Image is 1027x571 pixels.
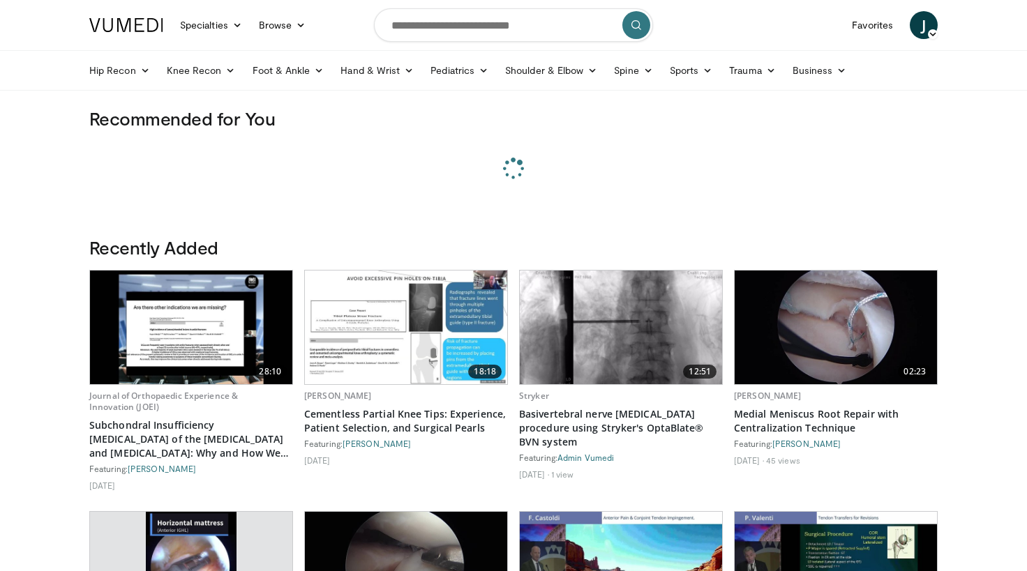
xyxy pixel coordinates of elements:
[89,418,293,460] a: Subchondral Insufficiency [MEDICAL_DATA] of the [MEDICAL_DATA] and [MEDICAL_DATA]: Why and How We...
[721,56,784,84] a: Trauma
[519,452,723,463] div: Featuring:
[766,455,800,466] li: 45 views
[304,455,331,466] li: [DATE]
[304,390,372,402] a: [PERSON_NAME]
[468,365,502,379] span: 18:18
[90,271,292,384] img: 0d11209b-9163-4cf9-9c37-c045ad2ce7a1.620x360_q85_upscale.jpg
[520,271,722,384] a: 12:51
[497,56,606,84] a: Shoulder & Elbow
[332,56,422,84] a: Hand & Wrist
[784,56,855,84] a: Business
[304,438,508,449] div: Featuring:
[89,107,938,130] h3: Recommended for You
[305,271,507,384] a: 18:18
[910,11,938,39] a: J
[606,56,661,84] a: Spine
[519,407,723,449] a: Basivertebral nerve [MEDICAL_DATA] procedure using Stryker's OptaBlate® BVN system
[89,480,116,491] li: [DATE]
[551,469,574,480] li: 1 view
[253,365,287,379] span: 28:10
[305,271,507,384] img: a7a3a315-61f5-4f62-b42f-d6b371e9636b.620x360_q85_upscale.jpg
[250,11,315,39] a: Browse
[734,438,938,449] div: Featuring:
[519,390,549,402] a: Stryker
[89,236,938,259] h3: Recently Added
[89,18,163,32] img: VuMedi Logo
[661,56,721,84] a: Sports
[557,452,614,462] a: Admin Vumedi
[89,390,238,413] a: Journal of Orthopaedic Experience & Innovation (JOEI)
[343,439,411,448] a: [PERSON_NAME]
[734,407,938,435] a: Medial Meniscus Root Repair with Centralization Technique
[734,390,802,402] a: [PERSON_NAME]
[734,455,764,466] li: [DATE]
[89,463,293,474] div: Featuring:
[90,271,292,384] a: 28:10
[844,11,901,39] a: Favorites
[683,365,717,379] span: 12:51
[520,271,722,384] img: d17479fc-4bc7-42ba-8a9e-b675cc56351e.620x360_q85_upscale.jpg
[422,56,497,84] a: Pediatrics
[898,365,931,379] span: 02:23
[735,271,937,384] img: 926032fc-011e-4e04-90f2-afa899d7eae5.620x360_q85_upscale.jpg
[772,439,841,448] a: [PERSON_NAME]
[81,56,158,84] a: Hip Recon
[304,407,508,435] a: Cementless Partial Knee Tips: Experience, Patient Selection, and Surgical Pearls
[735,271,937,384] a: 02:23
[244,56,333,84] a: Foot & Ankle
[519,469,549,480] li: [DATE]
[172,11,250,39] a: Specialties
[128,464,196,473] a: [PERSON_NAME]
[158,56,244,84] a: Knee Recon
[374,8,653,42] input: Search topics, interventions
